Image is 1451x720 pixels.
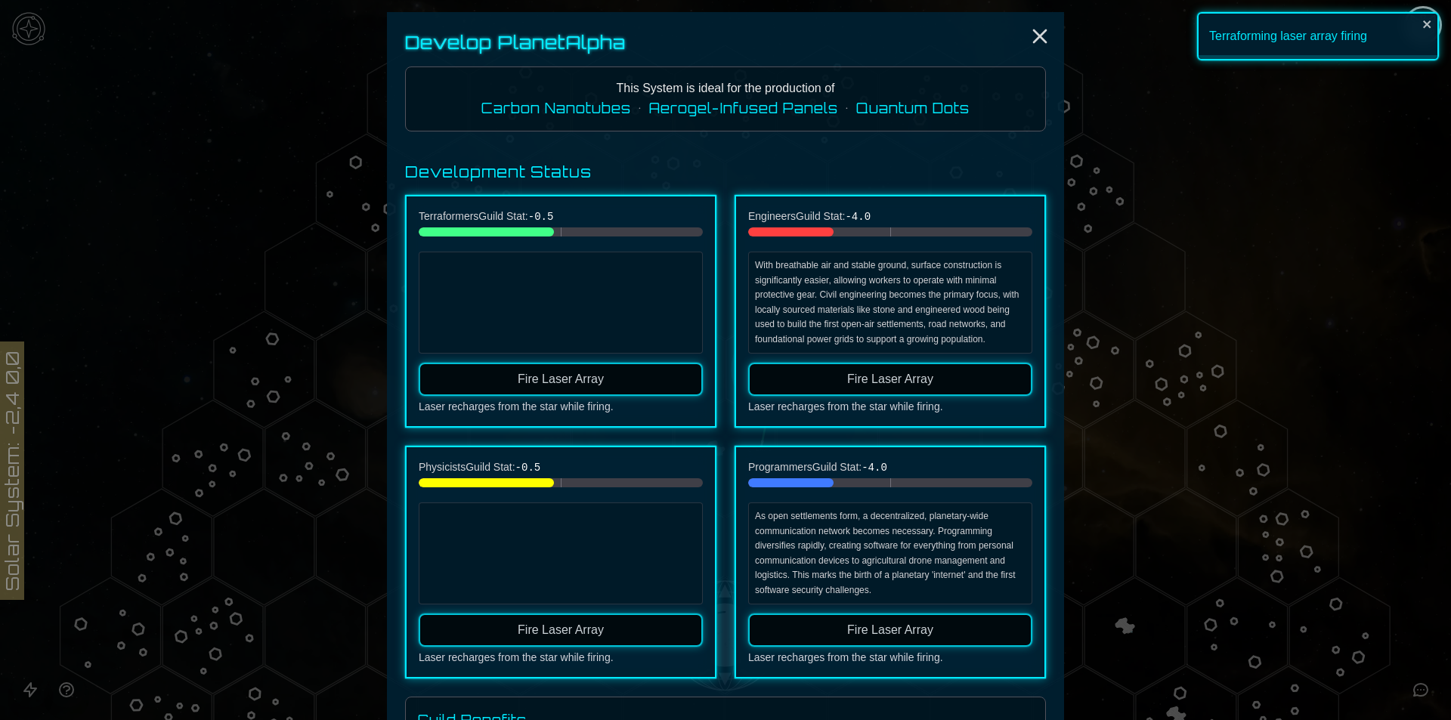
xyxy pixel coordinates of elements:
[748,363,1032,396] button: Fire Laser Array
[748,459,887,475] span: Programmers Guild Stat:
[847,372,933,385] span: Fire Laser Array
[1422,18,1433,30] button: close
[748,613,1032,647] button: Fire Laser Array
[405,30,1046,54] h2: Develop Planet Alpha
[405,162,1046,183] h3: Development Status
[856,100,970,116] span: Quantum Dots
[419,650,703,665] p: Laser recharges from the star while firing.
[419,363,703,396] button: Fire Laser Array
[528,211,554,223] span: -0.5
[748,650,1032,665] p: Laser recharges from the star while firing.
[419,613,703,647] button: Fire Laser Array
[481,100,649,116] span: Carbon Nanotubes
[518,372,604,385] span: Fire Laser Array
[748,399,1032,414] p: Laser recharges from the star while firing.
[419,399,703,414] p: Laser recharges from the star while firing.
[755,258,1026,347] p: With breathable air and stable ground, surface construction is significantly easier, allowing wor...
[637,100,643,116] span: •
[845,211,871,223] span: -4.0
[649,100,856,116] span: Aerogel-Infused Panels
[844,100,850,116] span: •
[847,623,933,636] span: Fire Laser Array
[405,66,1046,131] div: This System is ideal for the production of
[419,459,540,475] span: Physicists Guild Stat:
[515,462,541,474] span: -0.5
[862,462,887,474] span: -4.0
[1197,12,1439,60] div: Terraforming laser array firing
[1028,24,1052,48] button: Close
[748,209,871,224] span: Engineers Guild Stat:
[419,209,553,224] span: Terraformers Guild Stat:
[755,509,1026,598] p: As open settlements form, a decentralized, planetary-wide communication network becomes necessary...
[518,623,604,636] span: Fire Laser Array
